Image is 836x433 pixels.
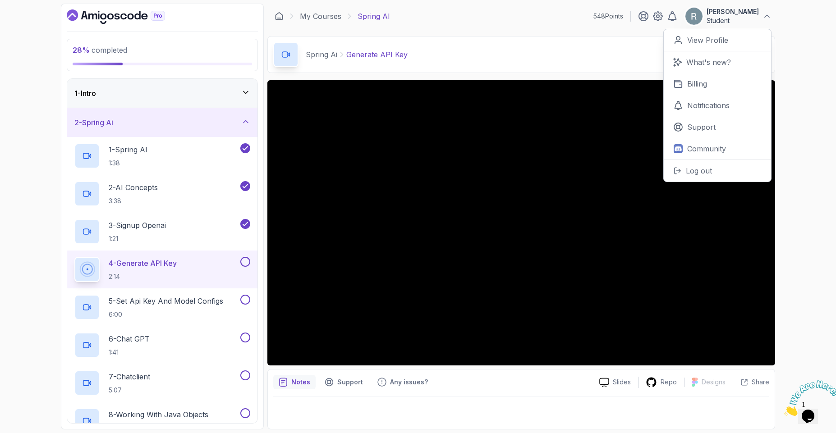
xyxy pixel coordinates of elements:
[109,386,150,395] p: 5:07
[267,80,775,365] iframe: 4 - Generate API Key
[4,4,60,39] img: Chat attention grabber
[664,160,771,182] button: Log out
[109,196,158,205] p: 3:38
[707,7,759,16] p: [PERSON_NAME]
[109,234,166,243] p: 1:21
[390,378,428,387] p: Any issues?
[74,117,113,128] h3: 2 - Spring Ai
[337,378,363,387] p: Support
[74,143,250,169] button: 1-Spring AI1:38
[687,122,716,132] p: Support
[74,257,250,282] button: 4-Generate API Key2:14
[109,144,147,155] p: 1 - Spring AI
[109,258,177,269] p: 4 - Generate API Key
[664,29,771,51] a: View Profile
[664,116,771,138] a: Support
[780,377,836,419] iframe: chat widget
[74,333,250,358] button: 6-Chat GPT1:41
[664,138,771,160] a: Community
[613,378,631,387] p: Slides
[685,7,772,25] button: user profile image[PERSON_NAME]Student
[109,272,177,281] p: 2:14
[73,46,90,55] span: 28 %
[687,78,707,89] p: Billing
[346,49,408,60] p: Generate API Key
[109,348,150,357] p: 1:41
[109,409,208,420] p: 8 - Working With Java Objects
[109,296,223,306] p: 5 - Set Api Key And Model Configs
[661,378,677,387] p: Repo
[593,12,623,21] p: 548 Points
[687,100,730,111] p: Notifications
[74,370,250,396] button: 7-Chatclient5:07
[664,51,771,73] a: What's new?
[67,108,257,137] button: 2-Spring Ai
[67,9,186,24] a: Dashboard
[300,11,341,22] a: My Courses
[685,8,703,25] img: user profile image
[109,159,147,168] p: 1:38
[686,57,731,68] p: What's new?
[109,333,150,344] p: 6 - Chat GPT
[74,295,250,320] button: 5-Set Api Key And Model Configs6:00
[752,378,769,387] p: Share
[319,375,368,389] button: Support button
[707,16,759,25] p: Student
[702,378,726,387] p: Designs
[686,165,712,176] p: Log out
[733,378,769,387] button: Share
[687,35,728,46] p: View Profile
[74,181,250,206] button: 2-AI Concepts3:38
[73,46,127,55] span: completed
[74,88,96,99] h3: 1 - Intro
[291,378,310,387] p: Notes
[664,73,771,95] a: Billing
[306,49,337,60] p: Spring Ai
[275,12,284,21] a: Dashboard
[109,182,158,193] p: 2 - AI Concepts
[664,95,771,116] a: Notifications
[273,375,316,389] button: notes button
[109,220,166,231] p: 3 - Signup Openai
[109,371,150,382] p: 7 - Chatclient
[372,375,433,389] button: Feedback button
[74,219,250,244] button: 3-Signup Openai1:21
[687,143,726,154] p: Community
[592,378,638,387] a: Slides
[358,11,390,22] p: Spring AI
[109,310,223,319] p: 6:00
[638,377,684,388] a: Repo
[67,79,257,108] button: 1-Intro
[4,4,7,11] span: 1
